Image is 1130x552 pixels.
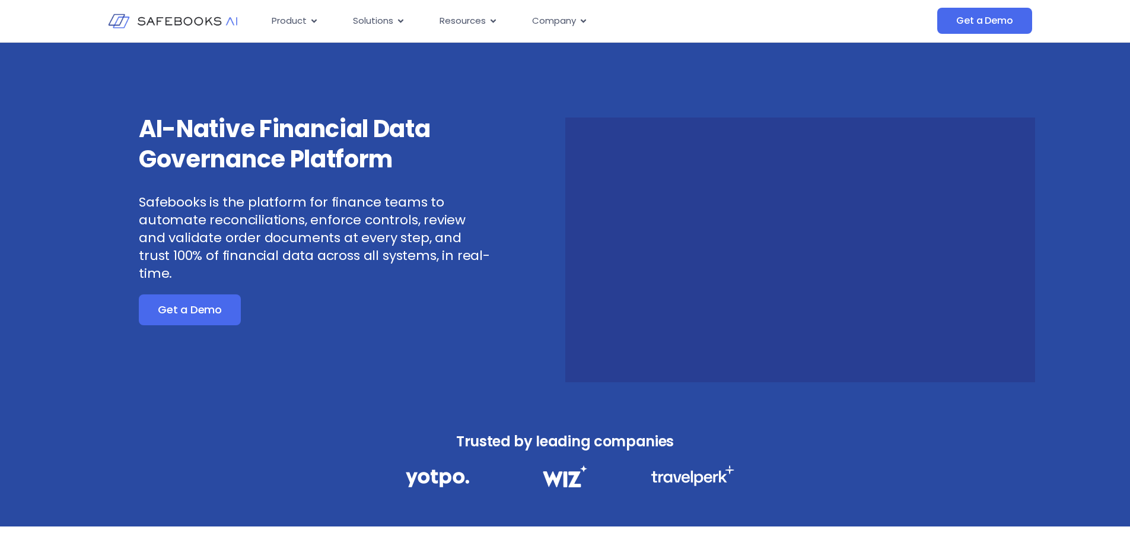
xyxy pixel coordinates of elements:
[139,294,241,325] a: Get a Demo
[406,465,469,491] img: Financial Data Governance 1
[532,14,576,28] span: Company
[651,465,734,486] img: Financial Data Governance 3
[139,114,491,175] h3: AI-Native Financial Data Governance Platform
[262,9,819,33] div: Menu Toggle
[537,465,593,487] img: Financial Data Governance 2
[158,304,222,316] span: Get a Demo
[353,14,393,28] span: Solutions
[440,14,486,28] span: Resources
[380,430,751,453] h3: Trusted by leading companies
[937,8,1032,34] a: Get a Demo
[956,15,1013,27] span: Get a Demo
[139,193,491,283] p: Safebooks is the platform for finance teams to automate reconciliations, enforce controls, review...
[272,14,307,28] span: Product
[262,9,819,33] nav: Menu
